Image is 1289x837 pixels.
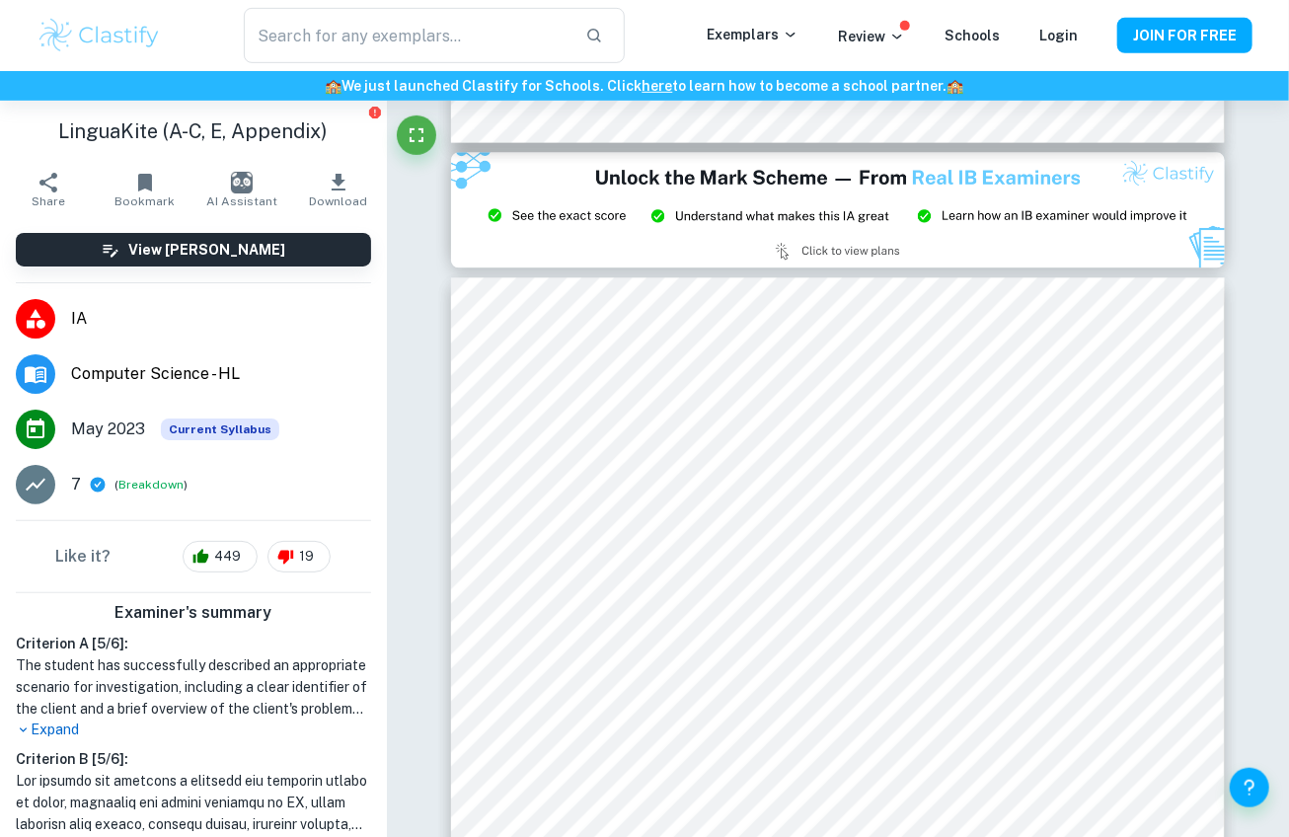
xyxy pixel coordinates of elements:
[707,24,798,45] p: Exemplars
[326,78,342,94] span: 🏫
[16,770,371,835] h1: Lor ipsumdo sit ametcons a elitsedd eiu temporin utlabo et dolor, magnaaliq eni admini veniamqu n...
[97,162,193,217] button: Bookmark
[118,476,184,494] button: Breakdown
[161,418,279,440] span: Current Syllabus
[71,307,371,331] span: IA
[290,162,387,217] button: Download
[1230,768,1269,807] button: Help and Feedback
[16,633,371,654] h6: Criterion A [ 5 / 6 ]:
[397,115,436,155] button: Fullscreen
[114,194,175,208] span: Bookmark
[1117,18,1252,53] button: JOIN FOR FREE
[4,75,1285,97] h6: We just launched Clastify for Schools. Click to learn how to become a school partner.
[231,172,253,193] img: AI Assistant
[183,541,258,572] div: 449
[1039,28,1078,43] a: Login
[32,194,65,208] span: Share
[8,601,379,625] h6: Examiner's summary
[267,541,331,572] div: 19
[55,545,111,569] h6: Like it?
[288,547,325,567] span: 19
[128,239,285,261] h6: View [PERSON_NAME]
[451,152,1225,268] img: Ad
[244,8,569,63] input: Search for any exemplars...
[945,28,1000,43] a: Schools
[16,748,371,770] h6: Criterion B [ 5 / 6 ]:
[193,162,290,217] button: AI Assistant
[203,547,252,567] span: 449
[206,194,277,208] span: AI Assistant
[16,720,371,740] p: Expand
[114,476,188,495] span: ( )
[161,418,279,440] div: This exemplar is based on the current syllabus. Feel free to refer to it for inspiration/ideas wh...
[71,418,145,441] span: May 2023
[309,194,367,208] span: Download
[368,105,383,119] button: Report issue
[948,78,964,94] span: 🏫
[37,16,162,55] img: Clastify logo
[16,233,371,266] button: View [PERSON_NAME]
[16,654,371,720] h1: The student has successfully described an appropriate scenario for investigation, including a cle...
[71,473,81,496] p: 7
[838,26,905,47] p: Review
[643,78,673,94] a: here
[16,116,371,146] h1: LinguaKite (A-C, E, Appendix)
[71,362,371,386] span: Computer Science - HL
